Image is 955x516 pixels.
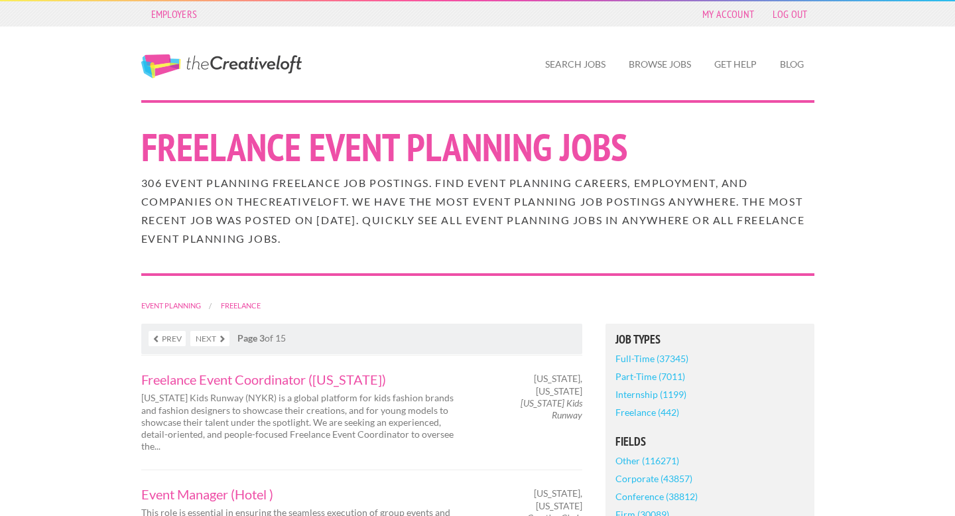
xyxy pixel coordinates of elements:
a: Get Help [704,49,767,80]
a: Browse Jobs [618,49,702,80]
a: Other (116271) [615,452,679,470]
p: [US_STATE] Kids Runway (NYKR) is a global platform for kids fashion brands and fashion designers ... [141,392,466,452]
a: The Creative Loft [141,54,302,78]
strong: Page 3 [237,332,265,344]
a: Conference (38812) [615,487,698,505]
a: Event Planning [141,301,201,310]
h1: Freelance Event Planning Jobs [141,128,814,166]
a: Part-Time (7011) [615,367,685,385]
a: Employers [145,5,204,23]
h5: Job Types [615,334,804,346]
a: Log Out [766,5,814,23]
a: Freelance (442) [615,403,679,421]
a: Freelance [221,301,261,310]
a: Internship (1199) [615,385,686,403]
a: Full-Time (37345) [615,350,688,367]
a: Prev [149,331,186,346]
a: Corporate (43857) [615,470,692,487]
a: My Account [696,5,761,23]
span: [US_STATE], [US_STATE] [489,487,582,511]
a: Blog [769,49,814,80]
a: Event Manager (Hotel ) [141,487,466,501]
span: [US_STATE], [US_STATE] [489,373,582,397]
a: Next [190,331,229,346]
h2: 306 Event Planning Freelance job postings. Find Event Planning careers, employment, and companies... [141,174,814,248]
nav: of 15 [141,324,582,354]
em: [US_STATE] Kids Runway [521,397,582,420]
h5: Fields [615,436,804,448]
a: Freelance Event Coordinator ([US_STATE]) [141,373,466,386]
a: Search Jobs [535,49,616,80]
